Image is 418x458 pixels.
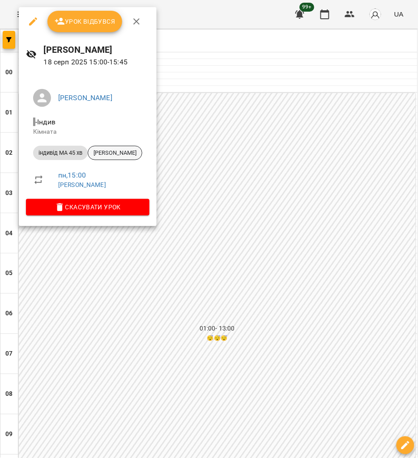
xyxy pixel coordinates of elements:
span: Скасувати Урок [33,202,142,212]
h6: [PERSON_NAME] [44,43,149,57]
span: - Індив [33,118,57,126]
p: Кімната [33,127,142,136]
span: [PERSON_NAME] [88,149,142,157]
a: [PERSON_NAME] [58,181,106,188]
div: [PERSON_NAME] [88,146,142,160]
a: пн , 15:00 [58,171,86,179]
a: [PERSON_NAME] [58,93,112,102]
p: 18 серп 2025 15:00 - 15:45 [44,57,149,68]
button: Урок відбувся [47,11,123,32]
span: індивід МА 45 хв [33,149,88,157]
button: Скасувати Урок [26,199,149,215]
span: Урок відбувся [55,16,115,27]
